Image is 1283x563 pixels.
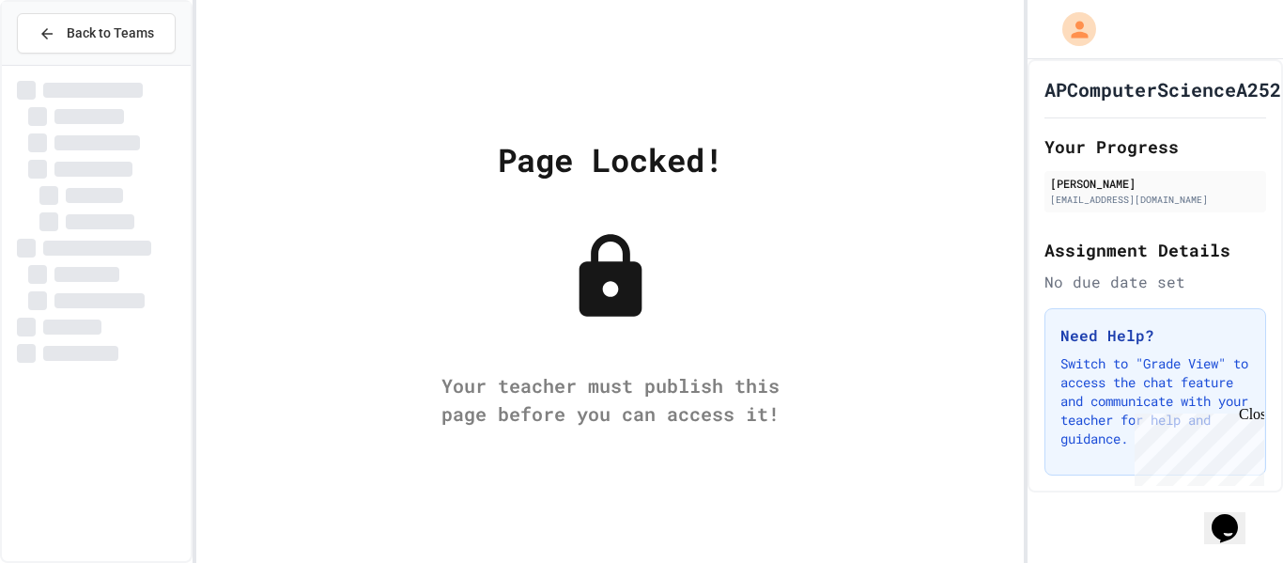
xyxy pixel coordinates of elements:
[1044,133,1266,160] h2: Your Progress
[1204,488,1264,544] iframe: chat widget
[1043,8,1101,51] div: My Account
[17,13,176,54] button: Back to Teams
[1044,271,1266,293] div: No due date set
[1060,324,1250,347] h3: Need Help?
[67,23,154,43] span: Back to Teams
[1044,237,1266,263] h2: Assignment Details
[1050,175,1260,192] div: [PERSON_NAME]
[1050,193,1260,207] div: [EMAIL_ADDRESS][DOMAIN_NAME]
[498,135,723,183] div: Page Locked!
[423,371,798,428] div: Your teacher must publish this page before you can access it!
[8,8,130,119] div: Chat with us now!Close
[1127,406,1264,486] iframe: chat widget
[1060,354,1250,448] p: Switch to "Grade View" to access the chat feature and communicate with your teacher for help and ...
